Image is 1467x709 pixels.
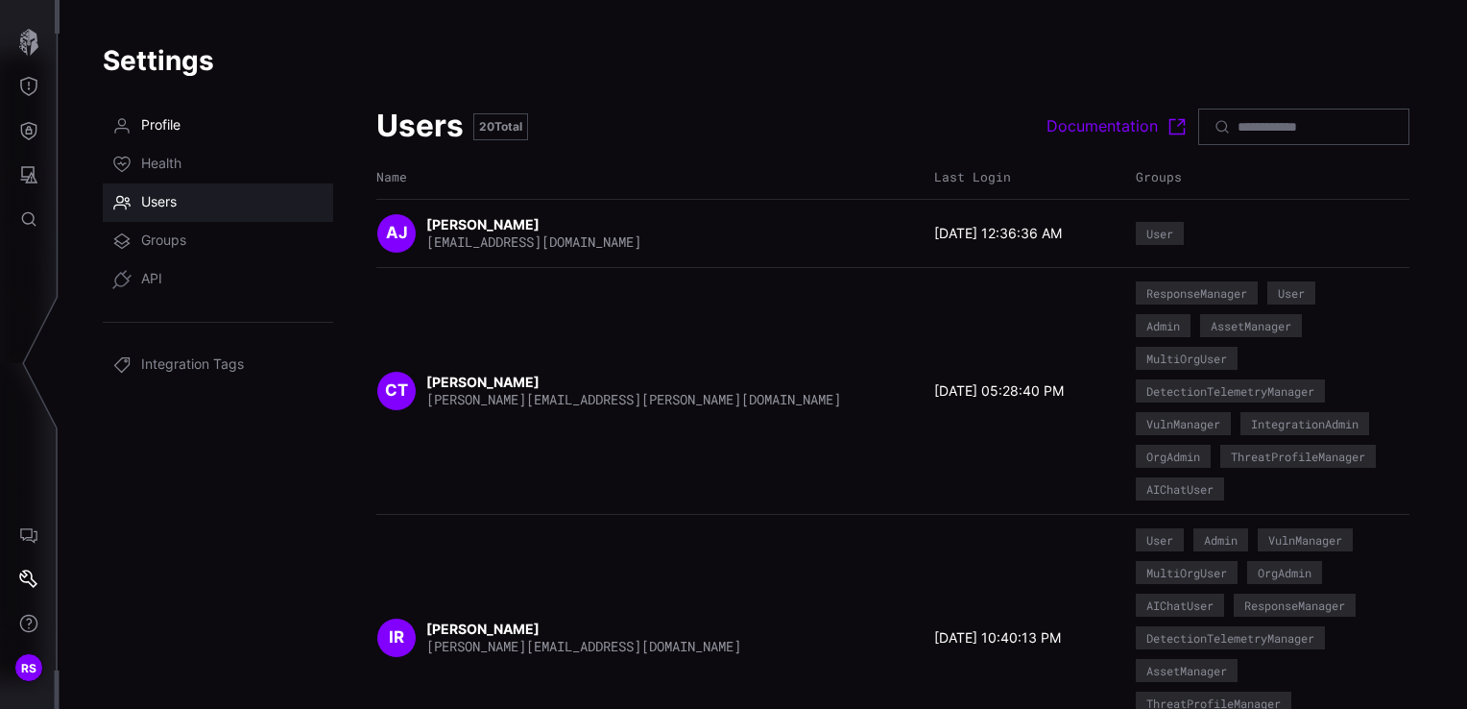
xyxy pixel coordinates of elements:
[1146,320,1180,331] div: Admin
[1,646,57,690] button: RS
[1146,632,1314,644] div: DetectionTelemetryManager
[1244,599,1345,611] div: ResponseManager
[103,107,333,145] a: Profile
[141,116,180,135] span: Profile
[103,43,1424,78] h1: Settings
[141,355,244,375] span: Integration Tags
[376,169,925,185] div: Name
[1146,599,1214,611] div: AIChatUser
[103,145,333,183] a: Health
[426,232,641,251] span: [EMAIL_ADDRESS][DOMAIN_NAME]
[1146,534,1173,546] div: User
[1146,385,1314,397] div: DetectionTelemetryManager
[1268,534,1342,546] div: VulnManager
[1146,418,1220,429] div: VulnManager
[386,223,408,244] span: AJ
[426,390,841,408] span: [PERSON_NAME][EMAIL_ADDRESS][PERSON_NAME][DOMAIN_NAME]
[141,193,177,212] span: Users
[1046,115,1189,138] a: Documentation
[1146,287,1247,299] div: ResponseManager
[479,119,494,134] span: 20
[1204,534,1238,546] div: Admin
[385,380,408,402] span: CT
[141,155,181,174] span: Health
[103,346,333,384] a: Integration Tags
[426,621,542,637] strong: [PERSON_NAME]
[426,637,741,655] span: [PERSON_NAME][EMAIL_ADDRESS][DOMAIN_NAME]
[1146,697,1281,709] div: ThreatProfileManager
[1278,287,1305,299] div: User
[934,169,1126,185] div: Last Login
[934,629,1061,647] time: [DATE] 10:40:13 PM
[934,382,1064,400] time: [DATE] 05:28:40 PM
[426,216,542,232] strong: [PERSON_NAME]
[103,260,333,299] a: API
[426,374,542,390] strong: [PERSON_NAME]
[1251,418,1359,429] div: IntegrationAdmin
[103,183,333,222] a: Users
[1211,320,1291,331] div: AssetManager
[376,107,464,146] h2: Users
[389,627,404,648] span: IR
[1146,451,1200,462] div: OrgAdmin
[141,270,162,289] span: API
[1136,169,1376,185] div: Groups
[1146,665,1227,676] div: AssetManager
[473,113,528,140] div: Total
[1231,451,1365,462] div: ThreatProfileManager
[103,222,333,260] a: Groups
[141,232,186,251] span: Groups
[1146,228,1173,239] div: User
[1146,483,1214,495] div: AIChatUser
[1146,567,1227,578] div: MultiOrgUser
[1258,567,1311,578] div: OrgAdmin
[1146,353,1227,364] div: MultiOrgUser
[21,658,37,678] span: RS
[934,225,1062,242] time: [DATE] 12:36:36 AM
